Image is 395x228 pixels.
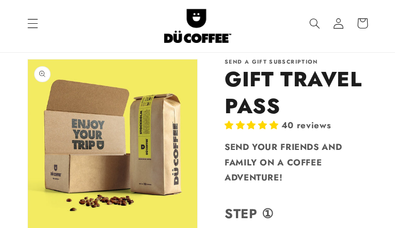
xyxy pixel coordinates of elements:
[21,11,44,35] summary: Menu
[164,4,231,43] img: Let's Dü Coffee together! Coffee beans roasted in the style of world cities, coffee subscriptions...
[303,11,327,35] summary: Search
[225,66,368,119] h1: GIFT TRAVEL PASS
[281,119,331,131] span: 40 reviews
[225,204,274,223] span: Step ①
[225,59,368,66] p: SEND A GIFT SUBSCRIPTION
[225,140,368,186] div: Send your friends and family on a coffee adventure!
[225,119,281,131] span: 4.90 stars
